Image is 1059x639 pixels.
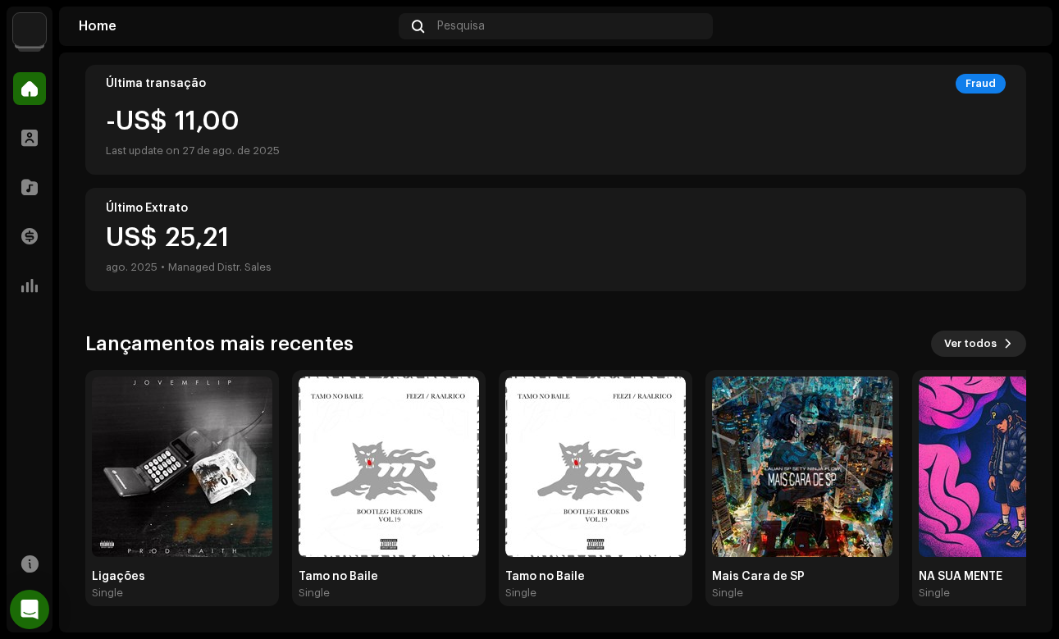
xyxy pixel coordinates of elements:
[505,587,536,600] div: Single
[79,20,392,33] div: Home
[505,377,686,557] img: 008096c0-02e2-4e40-af69-5ed2e39ccf97
[92,570,272,583] div: Ligações
[299,377,479,557] img: 6acff3bc-66f8-49f2-94c0-4b218d7f5010
[161,258,165,277] div: •
[712,377,892,557] img: 66ee00e4-4e7a-42dc-974a-d253e6800586
[106,202,1006,215] div: Último Extrato
[919,587,950,600] div: Single
[168,258,272,277] div: Managed Distr. Sales
[92,587,123,600] div: Single
[85,188,1026,291] re-o-card-value: Último Extrato
[944,327,997,360] span: Ver todos
[106,141,280,161] div: Last update on 27 de ago. de 2025
[437,20,485,33] span: Pesquisa
[712,587,743,600] div: Single
[299,587,330,600] div: Single
[931,331,1026,357] button: Ver todos
[13,13,46,46] img: 730b9dfe-18b5-4111-b483-f30b0c182d82
[299,570,479,583] div: Tamo no Baile
[106,77,206,90] div: Última transação
[712,570,892,583] div: Mais Cara de SP
[1007,13,1033,39] img: d6c61204-3b24-4ab3-aa17-e468c1c07499
[505,570,686,583] div: Tamo no Baile
[10,590,49,629] div: Open Intercom Messenger
[85,331,354,357] h3: Lançamentos mais recentes
[92,377,272,557] img: e4bea413-9220-4982-a9cc-fc3f0862d9c9
[956,74,1006,94] div: Fraud
[106,258,157,277] div: ago. 2025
